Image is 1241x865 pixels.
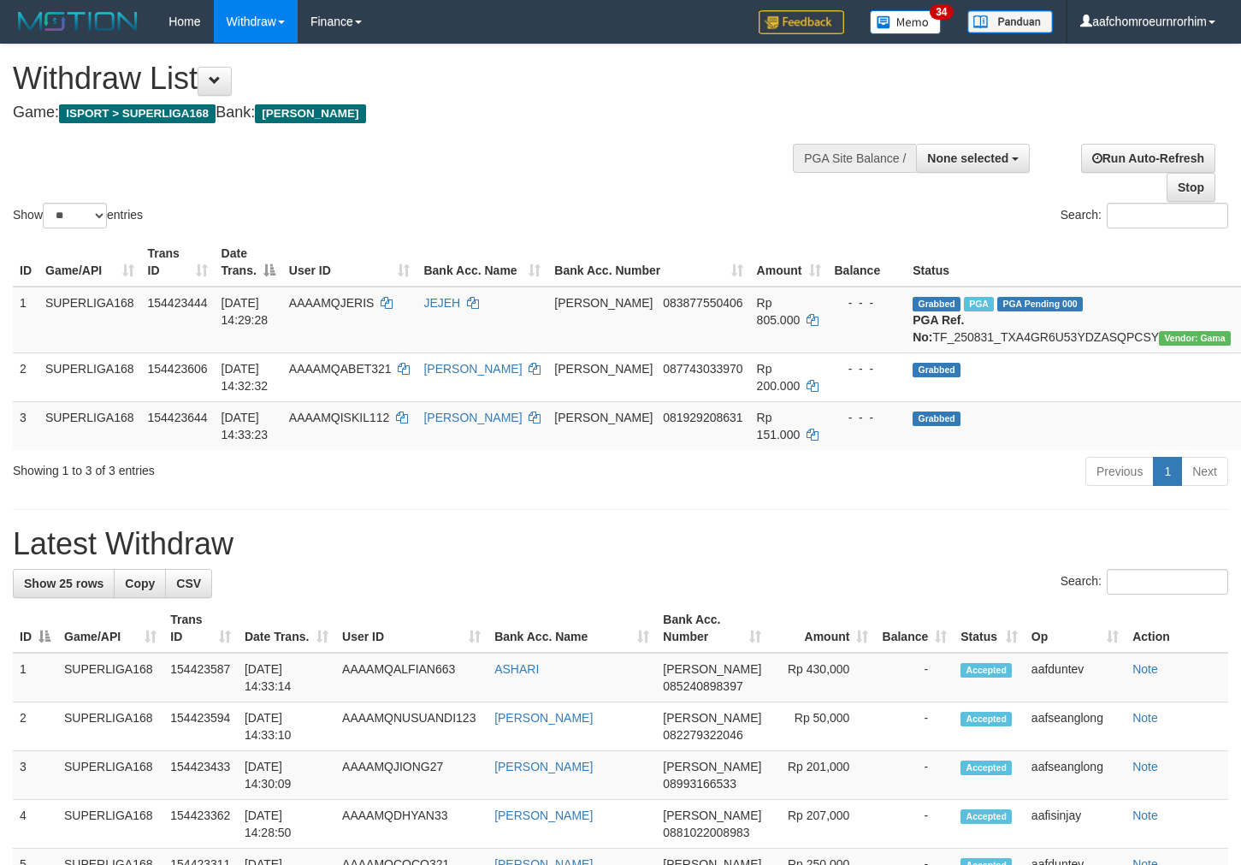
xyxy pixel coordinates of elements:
div: Showing 1 to 3 of 3 entries [13,455,505,479]
th: Amount: activate to sort column ascending [768,604,875,653]
th: Balance: activate to sort column ascending [875,604,954,653]
td: TF_250831_TXA4GR6U53YDZASQPCSY [906,287,1238,353]
span: ISPORT > SUPERLIGA168 [59,104,216,123]
td: SUPERLIGA168 [38,287,141,353]
th: Game/API: activate to sort column ascending [57,604,163,653]
a: Run Auto-Refresh [1081,144,1215,173]
td: 2 [13,353,38,401]
a: ASHARI [494,662,539,676]
span: [PERSON_NAME] [663,711,761,725]
td: 154423587 [163,653,238,702]
td: [DATE] 14:28:50 [238,800,335,849]
h4: Game: Bank: [13,104,810,121]
td: 1 [13,287,38,353]
span: [PERSON_NAME] [554,362,653,376]
th: User ID: activate to sort column ascending [335,604,488,653]
span: Accepted [960,809,1012,824]
a: CSV [165,569,212,598]
span: Accepted [960,712,1012,726]
th: Amount: activate to sort column ascending [750,238,828,287]
a: Next [1181,457,1228,486]
span: Copy 082279322046 to clipboard [663,728,742,742]
span: 154423444 [148,296,208,310]
span: Copy 083877550406 to clipboard [663,296,742,310]
span: Rp 200.000 [757,362,801,393]
th: ID [13,238,38,287]
span: [PERSON_NAME] [663,809,761,822]
td: - [875,653,954,702]
th: Status [906,238,1238,287]
th: ID: activate to sort column descending [13,604,57,653]
span: Copy 08993166533 to clipboard [663,777,736,791]
td: 2 [13,702,57,751]
th: Balance [828,238,907,287]
label: Search: [1061,569,1228,595]
td: [DATE] 14:33:14 [238,653,335,702]
td: SUPERLIGA168 [57,702,163,751]
span: Copy [125,577,155,590]
span: Marked by aafounsreynich [964,297,994,311]
td: AAAAMQALFIAN663 [335,653,488,702]
a: [PERSON_NAME] [494,809,593,822]
img: MOTION_logo.png [13,9,143,34]
span: Show 25 rows [24,577,103,590]
span: AAAAMQISKIL112 [289,411,390,424]
b: PGA Ref. No: [913,313,964,344]
td: 154423433 [163,751,238,800]
span: Accepted [960,663,1012,678]
span: CSV [176,577,201,590]
td: SUPERLIGA168 [57,800,163,849]
a: Note [1132,711,1158,725]
td: 3 [13,751,57,800]
span: [DATE] 14:32:32 [222,362,269,393]
span: Rp 805.000 [757,296,801,327]
span: [PERSON_NAME] [255,104,365,123]
img: Feedback.jpg [759,10,844,34]
img: Button%20Memo.svg [870,10,942,34]
th: Date Trans.: activate to sort column ascending [238,604,335,653]
td: - [875,751,954,800]
th: Bank Acc. Name: activate to sort column ascending [488,604,656,653]
th: Trans ID: activate to sort column ascending [141,238,215,287]
a: Stop [1167,173,1215,202]
td: AAAAMQDHYAN33 [335,800,488,849]
span: [DATE] 14:33:23 [222,411,269,441]
div: - - - [835,409,900,426]
a: [PERSON_NAME] [494,760,593,773]
td: [DATE] 14:33:10 [238,702,335,751]
td: 4 [13,800,57,849]
a: Note [1132,809,1158,822]
td: AAAAMQNUSUANDI123 [335,702,488,751]
a: Show 25 rows [13,569,115,598]
span: PGA Pending [997,297,1083,311]
span: None selected [927,151,1008,165]
th: Op: activate to sort column ascending [1025,604,1126,653]
td: SUPERLIGA168 [57,653,163,702]
th: Bank Acc. Number: activate to sort column ascending [656,604,768,653]
span: [PERSON_NAME] [663,760,761,773]
span: Grabbed [913,412,960,426]
div: PGA Site Balance / [793,144,916,173]
span: Grabbed [913,297,960,311]
span: [PERSON_NAME] [554,296,653,310]
h1: Withdraw List [13,62,810,96]
div: - - - [835,360,900,377]
span: 34 [930,4,953,20]
td: 1 [13,653,57,702]
span: Copy 087743033970 to clipboard [663,362,742,376]
span: AAAAMQJERIS [289,296,375,310]
a: Note [1132,662,1158,676]
th: Action [1126,604,1228,653]
td: SUPERLIGA168 [38,401,141,450]
td: Rp 50,000 [768,702,875,751]
label: Search: [1061,203,1228,228]
a: [PERSON_NAME] [423,362,522,376]
span: 154423644 [148,411,208,424]
td: SUPERLIGA168 [57,751,163,800]
td: Rp 201,000 [768,751,875,800]
a: Copy [114,569,166,598]
span: AAAAMQABET321 [289,362,392,376]
a: 1 [1153,457,1182,486]
a: [PERSON_NAME] [494,711,593,725]
label: Show entries [13,203,143,228]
